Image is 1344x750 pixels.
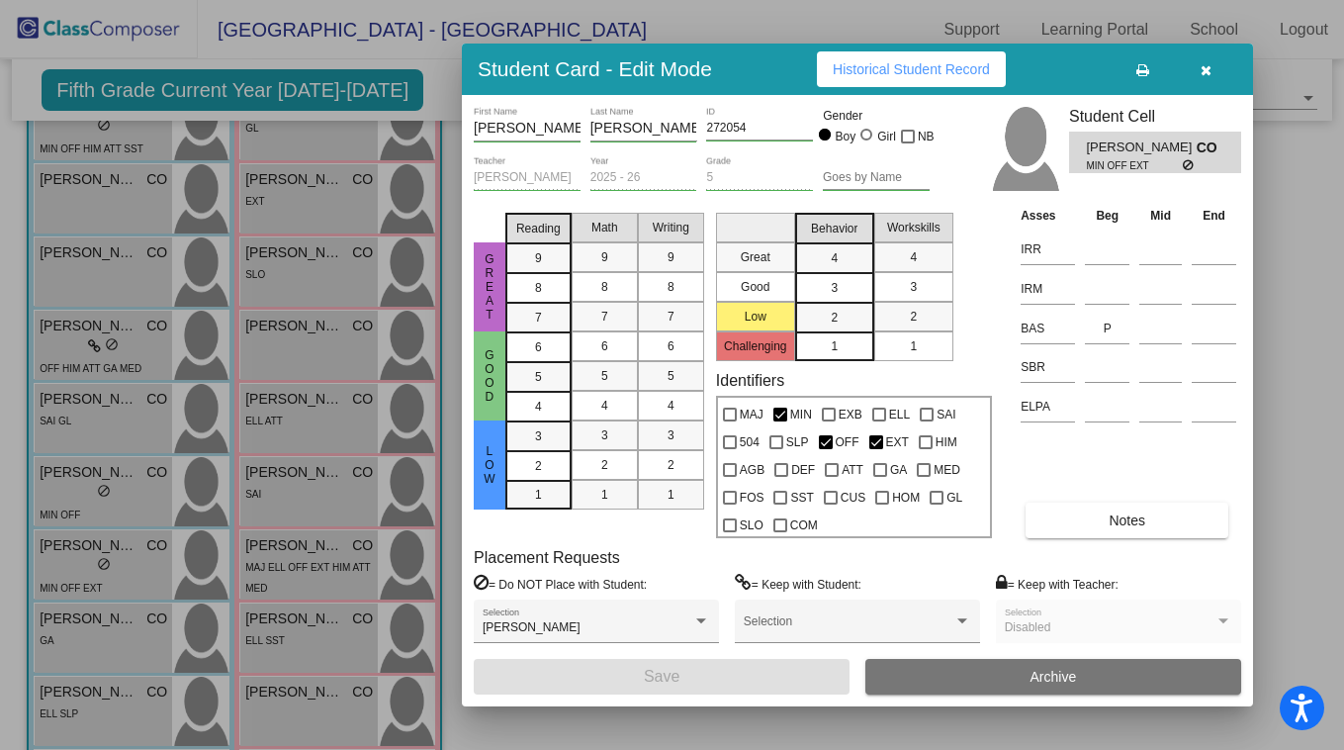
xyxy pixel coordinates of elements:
input: assessment [1021,352,1075,382]
span: 8 [535,279,542,297]
span: FOS [740,486,764,510]
input: assessment [1021,392,1075,422]
span: 2 [535,457,542,475]
span: 5 [535,368,542,386]
mat-label: Gender [823,107,930,125]
span: 7 [535,309,542,327]
span: DEF [791,458,815,482]
button: Notes [1026,503,1228,538]
h3: Student Cell [1069,107,1241,126]
label: = Keep with Teacher: [996,574,1119,594]
span: Good [481,348,498,404]
span: HIM [936,430,957,454]
th: Asses [1016,205,1080,227]
span: GL [946,486,962,510]
span: 3 [831,279,838,297]
span: 8 [601,278,608,296]
span: Notes [1109,513,1145,528]
span: CUS [841,486,865,510]
span: 1 [601,486,608,504]
div: Boy [835,128,856,145]
span: EXT [886,430,909,454]
span: [PERSON_NAME] [483,620,581,634]
span: 7 [601,308,608,326]
input: assessment [1021,314,1075,343]
span: SST [790,486,813,510]
span: Archive [1030,669,1077,685]
input: year [590,171,697,185]
span: SLO [740,514,763,537]
input: grade [706,171,813,185]
span: 2 [601,456,608,474]
th: Beg [1080,205,1134,227]
span: Disabled [1005,620,1051,634]
span: 6 [668,337,674,355]
span: Historical Student Record [833,61,990,77]
span: 7 [668,308,674,326]
button: Archive [865,659,1241,695]
span: 4 [831,249,838,267]
span: Math [591,219,618,236]
span: Reading [516,220,561,237]
span: 1 [910,337,917,355]
span: ELL [889,403,910,426]
input: teacher [474,171,581,185]
span: 9 [601,248,608,266]
div: Girl [876,128,896,145]
input: assessment [1021,234,1075,264]
span: MIN OFF EXT [1086,158,1182,173]
span: MED [934,458,960,482]
span: 3 [910,278,917,296]
button: Save [474,659,850,695]
span: HOM [892,486,920,510]
span: 3 [535,427,542,445]
span: 4 [668,397,674,415]
span: 6 [601,337,608,355]
span: AGB [740,458,764,482]
span: SAI [937,403,955,426]
input: goes by name [823,171,930,185]
span: OFF [836,430,859,454]
input: assessment [1021,274,1075,304]
span: Writing [653,219,689,236]
span: [PERSON_NAME] [1086,138,1196,158]
label: Identifiers [716,371,784,390]
span: 9 [535,249,542,267]
span: Behavior [811,220,857,237]
span: MIN [790,403,812,426]
button: Historical Student Record [817,51,1006,87]
span: 504 [740,430,760,454]
span: 3 [668,426,674,444]
span: 5 [668,367,674,385]
span: 4 [910,248,917,266]
span: Save [644,668,679,685]
h3: Student Card - Edit Mode [478,56,712,81]
span: 1 [668,486,674,504]
label: = Keep with Student: [735,574,861,594]
span: 8 [668,278,674,296]
span: ATT [842,458,863,482]
span: 2 [668,456,674,474]
span: Low [481,444,498,486]
span: MAJ [740,403,763,426]
span: NB [918,125,935,148]
span: CO [1197,138,1224,158]
span: COM [790,514,818,537]
span: 4 [535,398,542,416]
span: 6 [535,338,542,356]
span: 9 [668,248,674,266]
span: 1 [831,337,838,355]
span: 3 [601,426,608,444]
label: Placement Requests [474,548,620,567]
span: 5 [601,367,608,385]
label: = Do NOT Place with Student: [474,574,647,594]
span: SLP [786,430,809,454]
span: 2 [910,308,917,326]
th: Mid [1134,205,1187,227]
input: Enter ID [706,122,813,136]
span: Workskills [887,219,941,236]
span: Great [481,252,498,322]
span: GA [890,458,907,482]
span: 1 [535,486,542,504]
span: 4 [601,397,608,415]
